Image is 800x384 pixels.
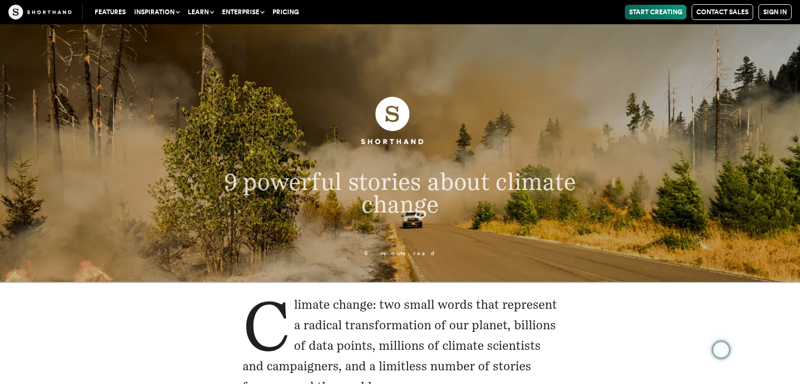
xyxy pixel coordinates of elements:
[224,167,576,218] span: 9 powerful stories about climate change
[184,5,218,19] button: Learn
[130,5,184,19] button: Inspiration
[169,250,631,256] p: 6 minute read
[625,5,686,19] a: Start Creating
[90,5,130,19] a: Features
[218,5,268,19] button: Enterprise
[8,5,72,19] img: The Craft
[692,4,753,20] a: Contact Sales
[268,5,303,19] a: Pricing
[758,4,792,20] a: Sign in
